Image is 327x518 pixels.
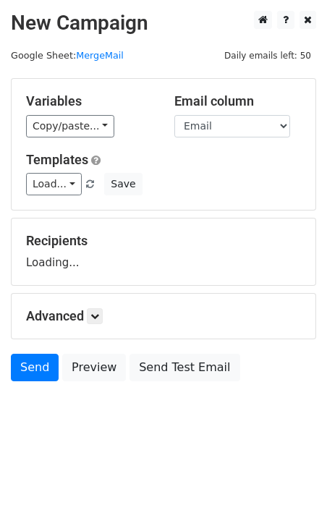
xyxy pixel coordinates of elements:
[11,50,124,61] small: Google Sheet:
[26,115,114,137] a: Copy/paste...
[26,152,88,167] a: Templates
[62,354,126,381] a: Preview
[26,308,301,324] h5: Advanced
[26,93,153,109] h5: Variables
[26,233,301,271] div: Loading...
[76,50,124,61] a: MergeMail
[174,93,301,109] h5: Email column
[11,354,59,381] a: Send
[104,173,142,195] button: Save
[219,48,316,64] span: Daily emails left: 50
[26,173,82,195] a: Load...
[129,354,239,381] a: Send Test Email
[26,233,301,249] h5: Recipients
[11,11,316,35] h2: New Campaign
[219,50,316,61] a: Daily emails left: 50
